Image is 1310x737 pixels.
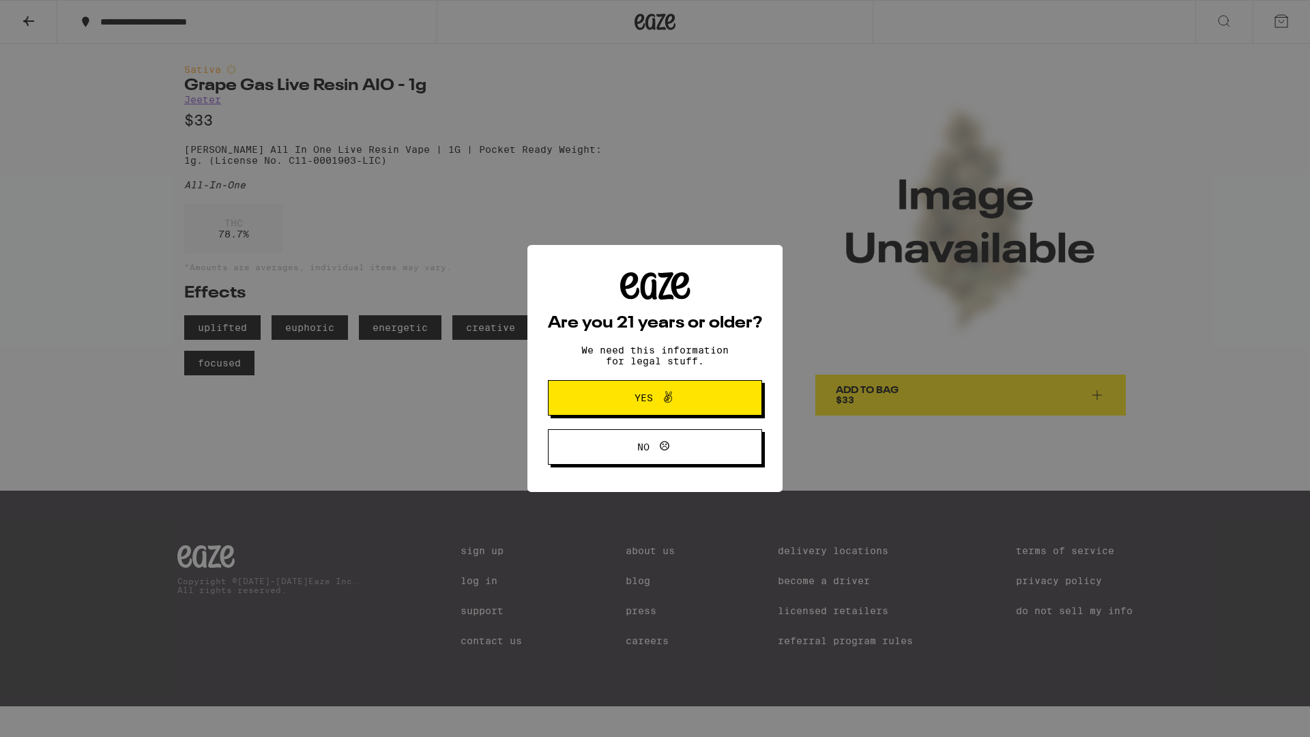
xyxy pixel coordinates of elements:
p: We need this information for legal stuff. [570,345,740,366]
button: No [548,429,762,465]
span: No [637,442,650,452]
button: Yes [548,380,762,416]
span: Yes [635,393,653,403]
h2: Are you 21 years or older? [548,315,762,332]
